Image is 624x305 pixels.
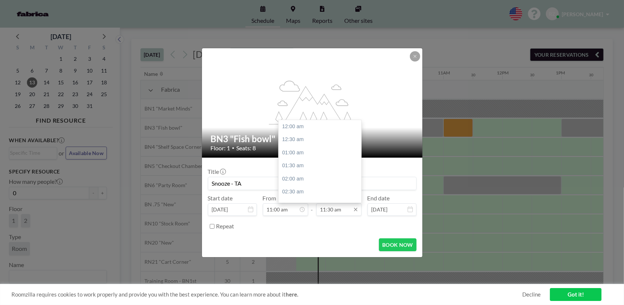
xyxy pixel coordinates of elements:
div: 12:30 am [279,133,365,146]
span: - [311,197,313,213]
label: End date [367,194,390,202]
a: Got it! [550,288,602,301]
div: 02:30 am [279,185,365,199]
span: Floor: 1 [211,144,230,152]
label: Title [208,168,225,175]
input: Rachel's reservation [208,177,416,190]
div: 01:30 am [279,159,365,172]
span: Roomzilla requires cookies to work properly and provide you with the best experience. You can lea... [11,291,522,298]
h2: BN3 "Fish bowl" [211,133,414,144]
label: Start date [208,194,233,202]
label: Repeat [216,222,234,230]
a: Decline [522,291,541,298]
div: 02:00 am [279,172,365,186]
a: here. [286,291,298,298]
div: 01:00 am [279,146,365,159]
span: • [232,145,235,151]
span: Seats: 8 [237,144,256,152]
button: BOOK NOW [379,238,416,251]
div: 12:00 am [279,120,365,133]
label: From [263,194,276,202]
div: 03:00 am [279,199,365,212]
